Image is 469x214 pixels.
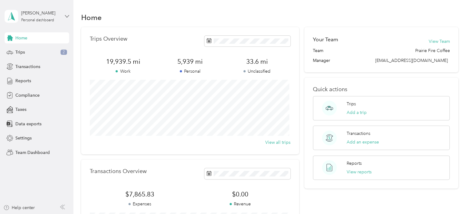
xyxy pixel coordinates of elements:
[347,109,367,116] button: Add a trip
[15,106,26,113] span: Taxes
[156,57,223,66] span: 5,939 mi
[15,92,40,99] span: Compliance
[347,160,362,167] p: Reports
[21,18,54,22] div: Personal dashboard
[90,168,147,175] p: Transactions Overview
[223,68,290,75] p: Unclassified
[313,47,323,54] span: Team
[15,121,41,127] span: Data exports
[61,50,67,55] span: 2
[90,36,127,42] p: Trips Overview
[156,68,223,75] p: Personal
[223,57,290,66] span: 33.6 mi
[15,49,25,55] span: Trips
[347,169,372,175] button: View reports
[90,68,157,75] p: Work
[435,180,469,214] iframe: Everlance-gr Chat Button Frame
[90,57,157,66] span: 19,939.5 mi
[313,57,330,64] span: Manager
[21,10,60,16] div: [PERSON_NAME]
[90,190,190,199] span: $7,865.83
[81,14,102,21] h1: Home
[15,149,50,156] span: Team Dashboard
[90,201,190,207] p: Expenses
[415,47,450,54] span: Prairie Fire Coffee
[15,135,32,141] span: Settings
[265,139,290,146] button: View all trips
[347,139,379,145] button: Add an expense
[190,201,290,207] p: Revenue
[313,86,450,93] p: Quick actions
[347,101,356,107] p: Trips
[428,38,450,45] button: View Team
[15,78,31,84] span: Reports
[313,36,338,43] h2: Your Team
[375,58,447,63] span: [EMAIL_ADDRESS][DOMAIN_NAME]
[15,63,40,70] span: Transactions
[347,130,370,137] p: Transactions
[15,35,27,41] span: Home
[190,190,290,199] span: $0.00
[3,204,35,211] button: Help center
